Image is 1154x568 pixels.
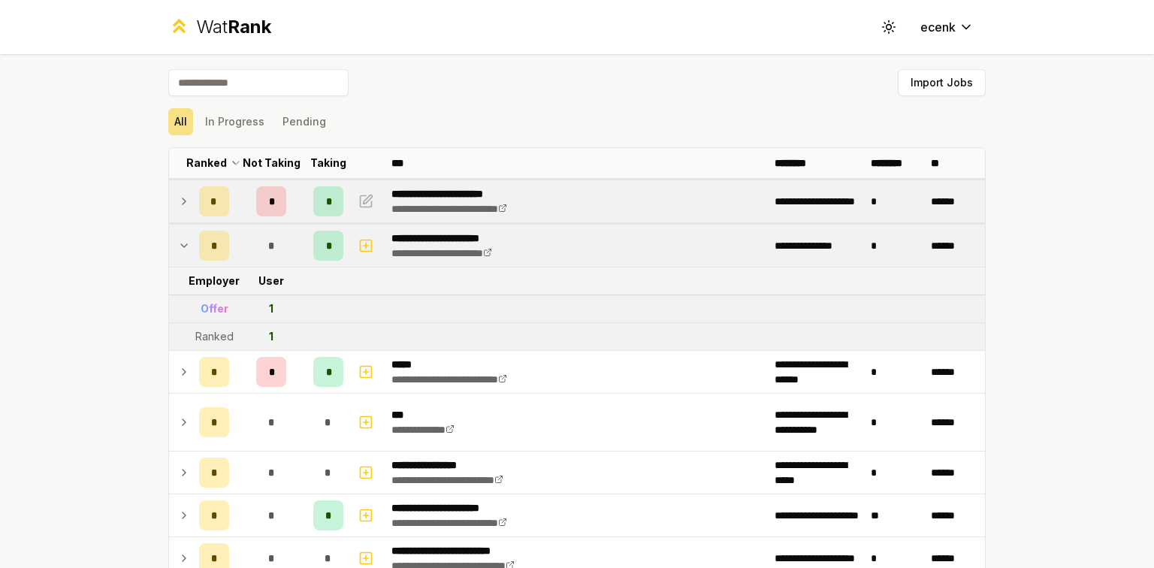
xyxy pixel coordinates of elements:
[193,267,235,295] td: Employer
[228,16,271,38] span: Rank
[168,108,193,135] button: All
[269,329,273,344] div: 1
[199,108,270,135] button: In Progress
[908,14,986,41] button: ecenk
[186,156,227,171] p: Ranked
[898,69,986,96] button: Import Jobs
[195,329,234,344] div: Ranked
[310,156,346,171] p: Taking
[196,15,271,39] div: Wat
[243,156,301,171] p: Not Taking
[276,108,332,135] button: Pending
[168,15,271,39] a: WatRank
[269,301,273,316] div: 1
[201,301,228,316] div: Offer
[235,267,307,295] td: User
[920,18,956,36] span: ecenk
